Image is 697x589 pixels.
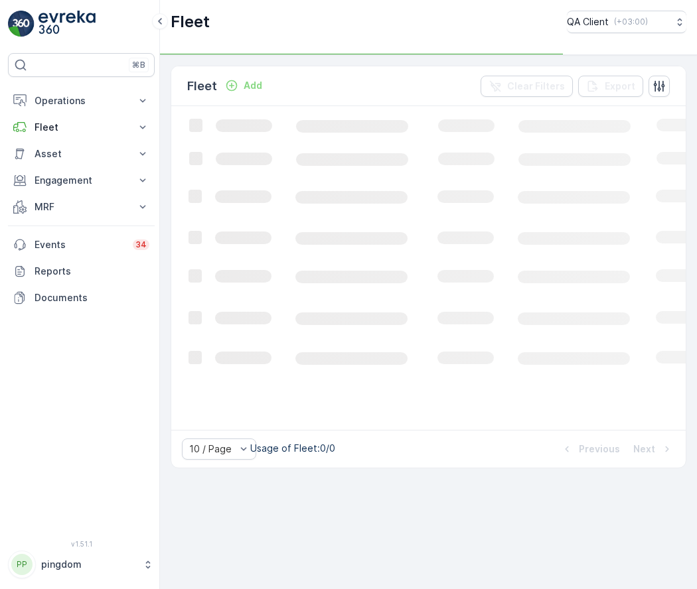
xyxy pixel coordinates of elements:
[35,200,128,214] p: MRF
[579,442,620,456] p: Previous
[35,238,125,251] p: Events
[35,94,128,107] p: Operations
[35,265,149,278] p: Reports
[8,551,155,578] button: PPpingdom
[8,141,155,167] button: Asset
[8,258,155,285] a: Reports
[132,60,145,70] p: ⌘B
[35,291,149,304] p: Documents
[187,77,217,96] p: Fleet
[614,17,648,27] p: ( +03:00 )
[8,540,155,548] span: v 1.51.1
[578,76,643,97] button: Export
[559,441,621,457] button: Previous
[244,79,262,92] p: Add
[633,442,655,456] p: Next
[39,11,96,37] img: logo_light-DOdMpM7g.png
[8,88,155,114] button: Operations
[632,441,675,457] button: Next
[35,174,128,187] p: Engagement
[35,121,128,134] p: Fleet
[8,194,155,220] button: MRF
[605,80,635,93] p: Export
[250,442,335,455] p: Usage of Fleet : 0/0
[567,15,609,29] p: QA Client
[481,76,573,97] button: Clear Filters
[11,554,33,575] div: PP
[171,11,210,33] p: Fleet
[41,558,136,571] p: pingdom
[135,239,147,250] p: 34
[507,80,565,93] p: Clear Filters
[8,285,155,311] a: Documents
[220,78,268,94] button: Add
[8,231,155,258] a: Events34
[8,167,155,194] button: Engagement
[35,147,128,161] p: Asset
[8,114,155,141] button: Fleet
[567,11,686,33] button: QA Client(+03:00)
[8,11,35,37] img: logo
